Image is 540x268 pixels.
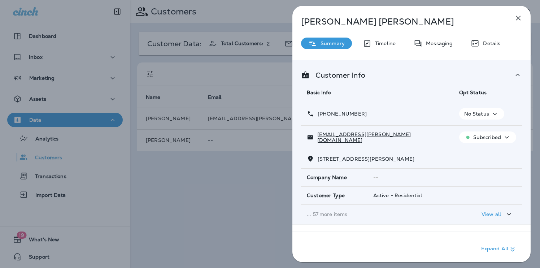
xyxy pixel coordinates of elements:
[459,108,504,120] button: No Status
[473,134,501,140] p: Subscribed
[464,111,489,117] p: No Status
[318,156,414,162] span: [STREET_ADDRESS][PERSON_NAME]
[307,174,347,181] span: Company Name
[310,72,365,78] p: Customer Info
[459,89,487,96] span: Opt Status
[481,245,517,254] p: Expand All
[371,40,396,46] p: Timeline
[307,89,331,96] span: Basic Info
[479,40,500,46] p: Details
[373,174,378,181] span: --
[478,243,520,256] button: Expand All
[301,17,498,27] p: [PERSON_NAME] [PERSON_NAME]
[479,208,516,221] button: View all
[314,111,367,117] p: [PHONE_NUMBER]
[422,40,453,46] p: Messaging
[307,211,448,217] p: ... 57 more items
[307,193,345,199] span: Customer Type
[314,131,448,143] p: [EMAIL_ADDRESS][PERSON_NAME][DOMAIN_NAME]
[317,40,345,46] p: Summary
[459,131,516,143] button: Subscribed
[373,192,422,199] span: Active - Residential
[482,211,501,217] p: View all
